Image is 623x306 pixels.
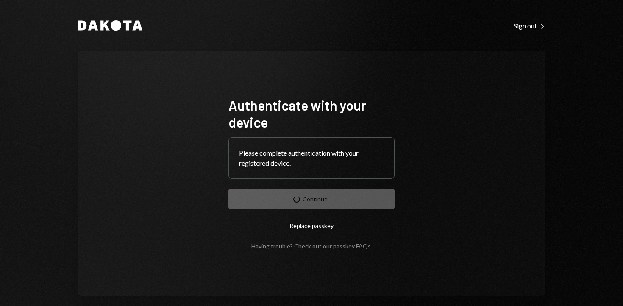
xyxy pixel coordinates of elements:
[239,148,384,168] div: Please complete authentication with your registered device.
[333,242,371,250] a: passkey FAQs
[228,97,395,131] h1: Authenticate with your device
[514,21,545,30] a: Sign out
[251,242,372,250] div: Having trouble? Check out our .
[514,22,545,30] div: Sign out
[228,216,395,236] button: Replace passkey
